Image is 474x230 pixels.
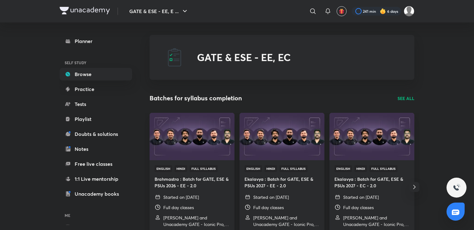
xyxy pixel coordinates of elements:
h4: Ekalavya : Batch for GATE, ESE & PSUs 2027 - EC - 2.0 [334,176,409,189]
h2: Batches for syllabus completion [150,93,242,103]
a: Free live classes [60,158,132,170]
p: Vishal Soni and Unacademy GATE - Iconic Pro, GATE & ESE [343,214,409,228]
span: Full Syllabus [190,165,218,172]
span: English [334,165,352,172]
h6: SELF STUDY [60,57,132,68]
img: Thumbnail [328,112,415,161]
a: Practice [60,83,132,95]
a: Browse [60,68,132,80]
span: English [244,165,262,172]
h4: Ekalavya : Batch for GATE, ESE & PSUs 2027 - EE - 2.0 [244,176,319,189]
a: 1:1 Live mentorship [60,173,132,185]
img: GATE & ESE - EE, EC [165,47,185,67]
a: Playlist [60,113,132,125]
img: Thumbnail [149,112,235,161]
a: Company Logo [60,7,110,16]
span: English [155,165,172,172]
p: Vishal Soni and Unacademy GATE - Iconic Pro, GATE & ESE [253,214,319,228]
img: Thumbnail [239,112,325,161]
img: ttu [453,184,460,191]
h2: GATE & ESE - EE, EC [197,51,291,63]
span: Hindi [264,165,277,172]
a: Planner [60,35,132,47]
span: Full Syllabus [279,165,308,172]
p: Full day classes [163,204,194,211]
a: SEE ALL [397,95,414,102]
p: Full day classes [253,204,284,211]
a: Tests [60,98,132,110]
h4: Brahmastra : Batch for GATE, ESE & PSUs 2026 - EE - 2.0 [155,176,230,189]
img: Company Logo [60,7,110,14]
p: Full day classes [343,204,374,211]
button: GATE & ESE - EE, E ... [126,5,192,17]
span: Hindi [354,165,367,172]
img: streak [380,8,386,14]
p: Vishal Soni and Unacademy GATE - Iconic Pro, GATE & ESE [163,214,230,228]
p: Started on [DATE] [163,194,199,200]
a: Notes [60,143,132,155]
a: Doubts & solutions [60,128,132,140]
button: avatar [337,6,347,16]
h6: ME [60,210,132,221]
p: Started on [DATE] [253,194,289,200]
img: avatar [339,8,344,14]
a: Unacademy books [60,188,132,200]
p: Started on [DATE] [343,194,379,200]
span: Full Syllabus [369,165,397,172]
img: Avantika Choudhary [404,6,414,17]
span: Hindi [175,165,187,172]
